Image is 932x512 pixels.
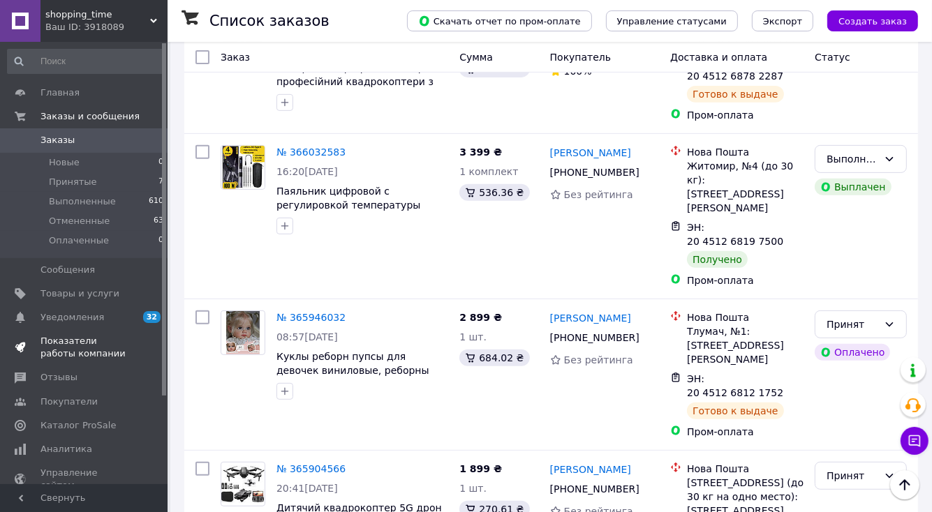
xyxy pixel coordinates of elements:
a: Создать заказ [813,15,918,26]
span: 1 899 ₴ [459,463,502,474]
div: [PHONE_NUMBER] [547,328,642,347]
span: ЭН: 20 4512 6819 7500 [687,222,783,247]
span: Заказы и сообщения [40,110,140,123]
button: Чат с покупателем [901,427,929,455]
span: 1 шт. [459,331,487,342]
span: 2 899 ₴ [459,312,502,323]
img: Фото товару [221,146,265,189]
a: № 365946032 [276,312,346,323]
a: [PERSON_NAME] [550,146,631,160]
span: Экспорт [763,16,802,27]
button: Экспорт [752,10,813,31]
span: 1 комплект [459,166,518,177]
a: Куклы реборн пупсы для девочек виниловые, реборны реалистичные с нарядами ручной росписи интеракт... [276,351,440,418]
img: Фото товару [221,465,265,503]
span: Отмененные [49,215,110,227]
span: Аналитика [40,443,92,455]
div: Ваш ID: 3918089 [45,21,168,33]
span: Статус [815,52,850,63]
button: Создать заказ [827,10,918,31]
h1: Список заказов [209,13,330,29]
span: 63 [154,215,163,227]
span: Покупатель [550,52,612,63]
div: Принят [827,468,878,483]
span: Товары и услуги [40,287,119,300]
span: Отзывы [40,371,77,384]
div: 536.36 ₴ [459,184,529,201]
span: Выполненные [49,195,116,208]
span: Сообщения [40,264,95,276]
div: 684.02 ₴ [459,349,529,366]
div: [PHONE_NUMBER] [547,163,642,182]
span: ЭН: 20 4512 6812 1752 [687,373,783,398]
span: Создать заказ [838,16,907,27]
a: № 366032583 [276,146,346,158]
div: Пром-оплата [687,108,804,122]
div: Выполнен [827,151,878,167]
button: Управление статусами [606,10,738,31]
span: 0 [158,234,163,247]
span: 20:41[DATE] [276,483,338,494]
a: Фото товару [221,310,265,355]
button: Наверх [890,470,919,499]
a: № 365904566 [276,463,346,474]
span: Главная [40,86,80,99]
span: 3 399 ₴ [459,146,502,158]
span: 32 [143,311,161,323]
div: Готово к выдаче [687,86,783,103]
span: 0 [158,156,163,169]
span: 610 [149,195,163,208]
div: Принят [827,317,878,332]
div: Житомир, №4 (до 30 кг): [STREET_ADDRESS][PERSON_NAME] [687,159,804,215]
button: Скачать отчет по пром-оплате [407,10,592,31]
span: Оплаченные [49,234,109,247]
span: Управление сайтом [40,467,129,492]
span: Доставка и оплата [670,52,767,63]
div: Получено [687,251,748,268]
span: Каталог ProSale [40,419,116,432]
a: Паяльник цифровой с регулировкой температуры профессиональный з комплектом жал электрический прог... [276,186,444,266]
span: Новые [49,156,80,169]
div: Пром-оплата [687,273,804,287]
span: Заказы [40,134,75,146]
span: 08:57[DATE] [276,331,338,342]
div: Выплачен [815,179,891,195]
span: Управление статусами [617,16,727,27]
div: Пром-оплата [687,425,804,439]
span: Сумма [459,52,493,63]
span: Принятые [49,176,97,188]
a: Фото товару [221,145,265,190]
span: Без рейтинга [564,354,633,366]
a: [PERSON_NAME] [550,311,631,325]
span: 16:20[DATE] [276,166,338,177]
div: Тлумач, №1: [STREET_ADDRESS][PERSON_NAME] [687,324,804,366]
div: Оплачено [815,344,890,361]
a: [PERSON_NAME] [550,462,631,476]
span: Скачать отчет по пром-оплате [418,15,581,27]
img: Фото товару [226,311,260,354]
div: Нова Пошта [687,462,804,476]
div: Нова Пошта [687,310,804,324]
a: Фото товару [221,462,265,506]
div: Готово к выдаче [687,402,783,419]
span: Показатели работы компании [40,335,129,360]
div: [PHONE_NUMBER] [547,479,642,499]
span: Без рейтинга [564,189,633,200]
span: shopping_time [45,8,150,21]
span: 1 шт. [459,483,487,494]
input: Поиск [7,49,165,74]
span: Уведомления [40,311,104,324]
span: Заказ [221,52,250,63]
span: 7 [158,176,163,188]
span: Покупатели [40,396,98,408]
div: Нова Пошта [687,145,804,159]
